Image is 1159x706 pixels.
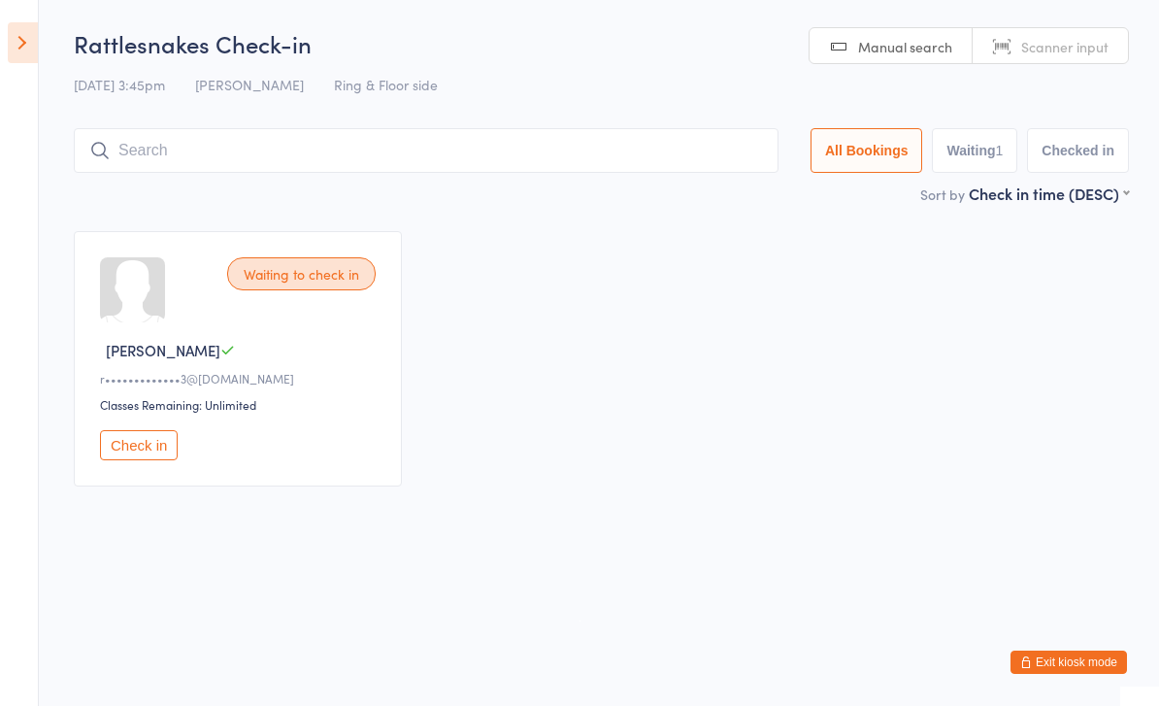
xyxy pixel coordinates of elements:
div: Check in time (DESC) [969,183,1129,204]
h2: Rattlesnakes Check-in [74,27,1129,59]
span: Manual search [858,37,952,56]
button: Exit kiosk mode [1010,651,1127,674]
div: Waiting to check in [227,257,376,290]
span: [PERSON_NAME] [106,340,220,360]
span: Ring & Floor side [334,75,438,94]
label: Sort by [920,185,965,204]
button: Checked in [1027,128,1129,173]
button: All Bookings [811,128,923,173]
div: Classes Remaining: Unlimited [100,396,381,413]
span: [PERSON_NAME] [195,75,304,94]
input: Search [74,128,778,173]
div: r•••••••••••••3@[DOMAIN_NAME] [100,370,381,387]
button: Waiting1 [932,128,1017,173]
div: 1 [996,143,1004,158]
span: Scanner input [1021,37,1109,56]
button: Check in [100,430,178,460]
span: [DATE] 3:45pm [74,75,165,94]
